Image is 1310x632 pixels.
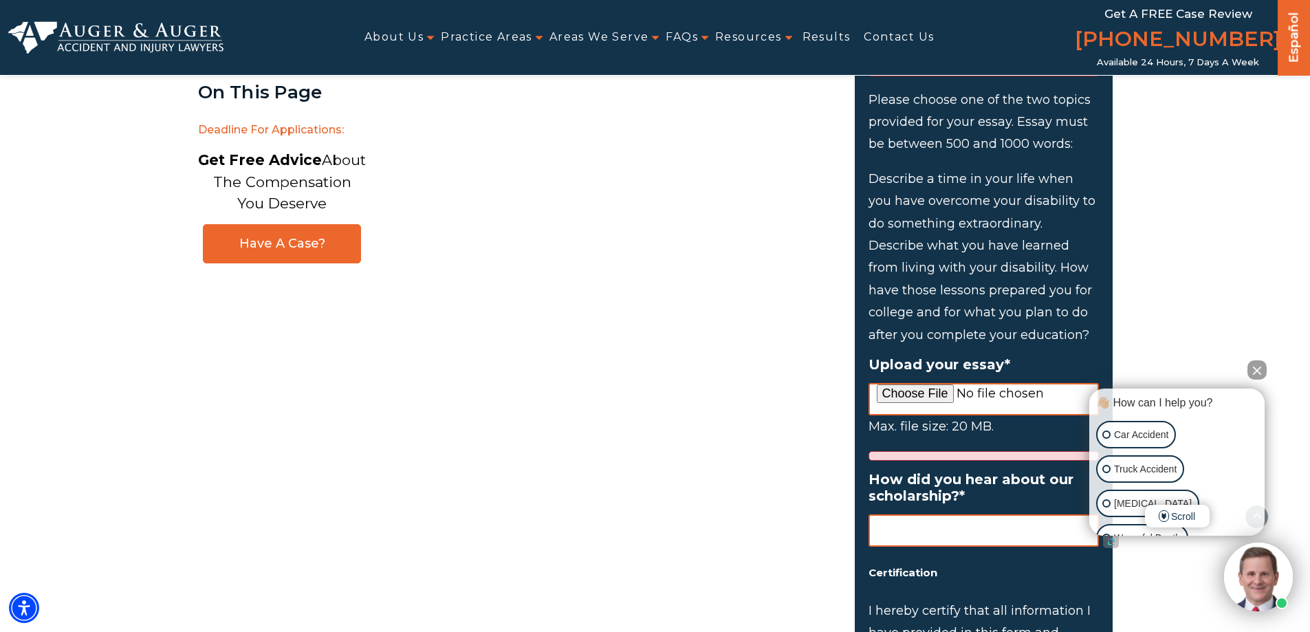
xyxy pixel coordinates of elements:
p: Truck Accident [1114,461,1177,478]
span: Available 24 Hours, 7 Days a Week [1097,57,1259,68]
a: Areas We Serve [549,22,649,53]
p: About The Compensation You Deserve [198,149,366,215]
span: Get a FREE Case Review [1104,7,1252,21]
span: Max. file size: 20 MB. [869,419,994,434]
img: Auger & Auger Accident and Injury Lawyers Logo [8,21,223,54]
p: Car Accident [1114,426,1168,444]
h5: Certification [869,564,1099,582]
strong: Get Free Advice [198,151,322,168]
span: Have A Case? [217,236,347,252]
p: Wrongful Death [1114,530,1181,547]
span: Deadline for Applications: [198,116,367,144]
div: 👋🏼 How can I help you? [1093,395,1261,411]
div: On This Page [198,83,367,102]
a: Practice Areas [441,22,532,53]
a: FAQs [666,22,698,53]
a: [PHONE_NUMBER] [1075,24,1281,57]
a: Have A Case? [203,224,361,263]
a: Contact Us [864,22,934,53]
li: Describe what you have learned from living with your disability. How have those lessons prepared ... [869,235,1099,346]
img: Intaker widget Avatar [1224,543,1293,611]
li: Describe a time in your life when you have overcome your disability to do something extraordinary. [869,168,1099,235]
span: Scroll [1145,505,1210,527]
a: About Us [364,22,424,53]
a: Results [803,22,851,53]
div: Accessibility Menu [9,593,39,623]
p: Please choose one of the two topics provided for your essay. Essay must be between 500 and 1000 w... [869,89,1099,155]
label: How did you hear about our scholarship? [869,471,1099,504]
button: Close Intaker Chat Widget [1247,360,1267,380]
label: Upload your essay [869,356,1099,373]
a: Open intaker chat [1103,536,1119,548]
a: Resources [715,22,782,53]
p: [MEDICAL_DATA] [1114,495,1192,512]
